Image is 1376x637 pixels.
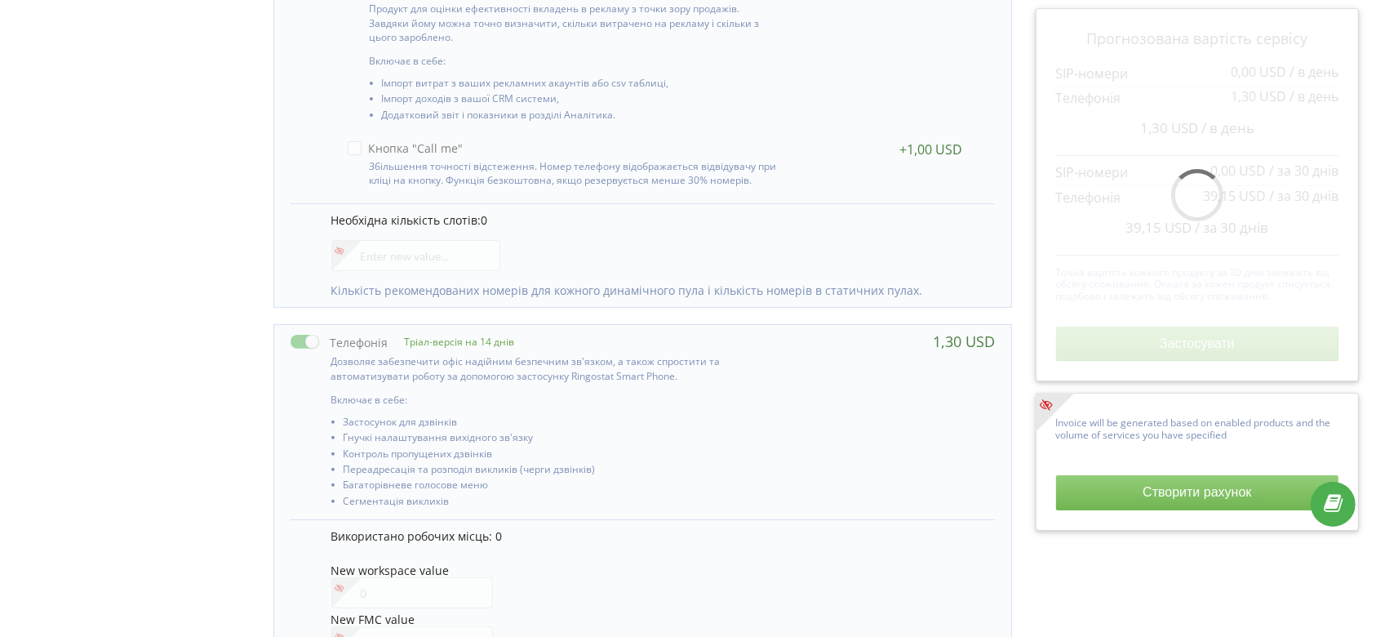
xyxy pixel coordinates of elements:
li: Застосунок для дзвінків [344,416,784,432]
p: Включає в себе: [370,54,779,68]
div: 1,30 USD [933,333,995,350]
div: +1,00 USD [899,141,962,158]
p: Включає в себе: [331,393,784,407]
p: Продукт для оцінки ефективності вкладень в рекламу з точки зору продажів. Завдяки йому можна точн... [370,2,779,43]
span: 0 [482,212,488,228]
button: Створити рахунок [1056,475,1339,510]
li: Імпорт витрат з ваших рекламних акаунтів або csv таблиці, [382,78,779,93]
li: Переадресація та розподіл викликів (черги дзвінків) [344,464,784,479]
label: Кнопка "Call me" [348,141,464,155]
p: Необхідна кількість слотів: [331,212,979,229]
p: Invoice will be generated based on enabled products and the volume of services you have specified [1056,413,1339,441]
li: Багаторівневе голосове меню [344,479,784,495]
span: New FMC value [331,612,415,627]
p: Тріал-версія на 14 днів [388,335,515,349]
li: Додатковий звіт і показники в розділі Аналітика. [382,109,779,125]
li: Сегментація викликів [344,496,784,511]
p: Кількість рекомендованих номерів для кожного динамічного пула і кількість номерів в статичних пулах. [331,283,979,299]
span: Використано робочих місць: 0 [331,528,503,544]
li: Імпорт доходів з вашої CRM системи, [382,93,779,109]
li: Гнучкі налаштування вихідного зв'язку [344,432,784,448]
li: Контроль пропущених дзвінків [344,448,784,464]
p: Збільшення точності відстеження. Номер телефону відображається відвідувачу при кліці на кнопку. Ф... [370,159,779,187]
span: New workspace value [331,563,450,578]
label: Телефонія [291,333,388,350]
p: Дозволяє забезпечити офіс надійним безпечним зв'язком, а також спростити та автоматизувати роботу... [331,354,784,382]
